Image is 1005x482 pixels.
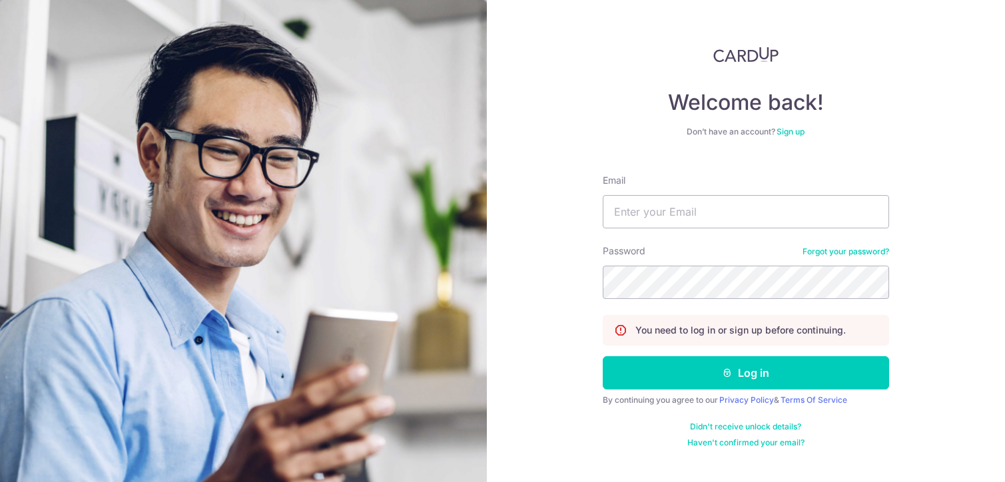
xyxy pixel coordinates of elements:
input: Enter your Email [603,195,889,228]
a: Privacy Policy [719,395,774,405]
div: By continuing you agree to our & [603,395,889,405]
div: Don’t have an account? [603,126,889,137]
label: Password [603,244,645,258]
p: You need to log in or sign up before continuing. [635,324,846,337]
img: CardUp Logo [713,47,779,63]
a: Didn't receive unlock details? [690,421,801,432]
a: Haven't confirmed your email? [687,437,805,448]
a: Forgot your password? [803,246,889,257]
label: Email [603,174,625,187]
a: Sign up [777,126,805,136]
a: Terms Of Service [781,395,847,405]
h4: Welcome back! [603,89,889,116]
button: Log in [603,356,889,389]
